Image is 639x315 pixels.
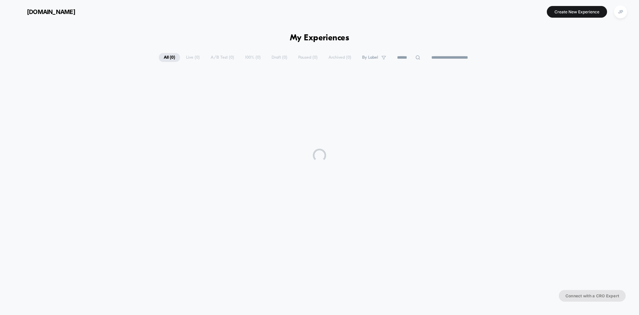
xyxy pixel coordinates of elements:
span: [DOMAIN_NAME] [27,8,75,15]
button: JP [612,5,629,19]
button: [DOMAIN_NAME] [10,6,77,17]
button: Create New Experience [547,6,607,18]
span: All ( 0 ) [159,53,180,62]
span: By Label [362,55,378,60]
div: JP [614,5,627,18]
h1: My Experiences [290,33,349,43]
button: Connect with a CRO Expert [559,290,626,302]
